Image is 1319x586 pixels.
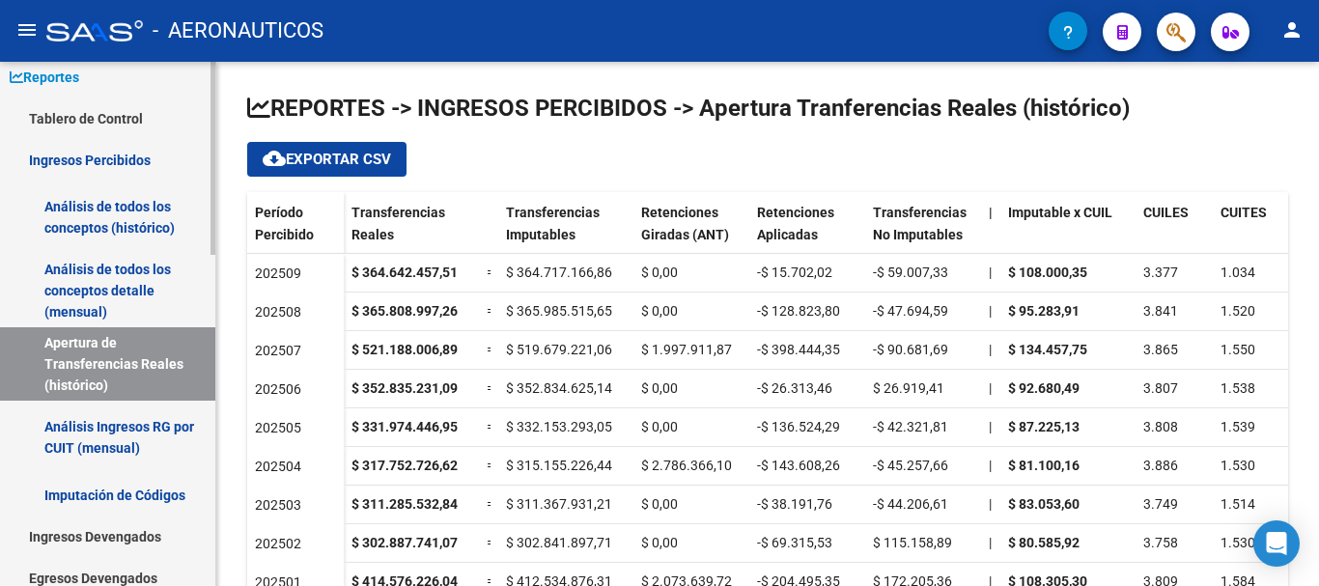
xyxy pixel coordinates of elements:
[989,535,992,550] span: |
[1221,342,1255,357] span: 1.550
[981,192,1000,273] datatable-header-cell: |
[506,535,612,550] span: $ 302.841.897,71
[1008,496,1080,512] strong: $ 83.053,60
[1143,419,1178,434] span: 3.808
[1143,205,1189,220] span: CUILES
[873,303,948,319] span: -$ 47.694,59
[873,458,948,473] span: -$ 45.257,66
[351,380,458,396] strong: $ 352.835.231,09
[757,496,832,512] span: -$ 38.191,76
[757,419,840,434] span: -$ 136.524,29
[1221,419,1255,434] span: 1.539
[641,303,678,319] span: $ 0,00
[506,205,600,242] span: Transferencias Imputables
[757,535,832,550] span: -$ 69.315,53
[641,342,732,357] span: $ 1.997.911,87
[487,265,494,280] span: =
[506,458,612,473] span: $ 315.155.226,44
[1213,192,1290,273] datatable-header-cell: CUITES
[633,192,749,273] datatable-header-cell: Retenciones Giradas (ANT)
[1280,18,1304,42] mat-icon: person
[247,142,407,177] button: Exportar CSV
[506,419,612,434] span: $ 332.153.293,05
[506,342,612,357] span: $ 519.679.221,06
[255,497,301,513] span: 202503
[263,151,391,168] span: Exportar CSV
[1008,205,1112,220] span: Imputable x CUIL
[641,496,678,512] span: $ 0,00
[641,205,729,242] span: Retenciones Giradas (ANT)
[506,303,612,319] span: $ 365.985.515,65
[1008,265,1087,280] strong: $ 108.000,35
[1143,342,1178,357] span: 3.865
[873,496,948,512] span: -$ 44.206,61
[498,192,633,273] datatable-header-cell: Transferencias Imputables
[506,265,612,280] span: $ 364.717.166,86
[757,458,840,473] span: -$ 143.608,26
[641,458,732,473] span: $ 2.786.366,10
[1143,265,1178,280] span: 3.377
[1008,419,1080,434] strong: $ 87.225,13
[873,419,948,434] span: -$ 42.321,81
[1143,535,1178,550] span: 3.758
[1253,520,1300,567] div: Open Intercom Messenger
[255,205,314,242] span: Período Percibido
[757,205,834,242] span: Retenciones Aplicadas
[351,205,445,242] span: Transferencias Reales
[865,192,981,273] datatable-header-cell: Transferencias No Imputables
[255,343,301,358] span: 202507
[989,380,992,396] span: |
[1008,380,1080,396] strong: $ 92.680,49
[989,496,992,512] span: |
[1008,535,1080,550] strong: $ 80.585,92
[487,419,494,434] span: =
[255,381,301,397] span: 202506
[351,496,458,512] strong: $ 311.285.532,84
[873,205,967,242] span: Transferencias No Imputables
[749,192,865,273] datatable-header-cell: Retenciones Aplicadas
[1221,303,1255,319] span: 1.520
[1143,496,1178,512] span: 3.749
[487,535,494,550] span: =
[1221,496,1255,512] span: 1.514
[1221,535,1255,550] span: 1.530
[255,459,301,474] span: 202504
[641,535,678,550] span: $ 0,00
[1221,458,1255,473] span: 1.530
[641,419,678,434] span: $ 0,00
[344,192,479,273] datatable-header-cell: Transferencias Reales
[247,95,1130,122] span: REPORTES -> INGRESOS PERCIBIDOS -> Apertura Tranferencias Reales (histórico)
[1143,303,1178,319] span: 3.841
[757,380,832,396] span: -$ 26.313,46
[873,535,952,550] span: $ 115.158,89
[873,265,948,280] span: -$ 59.007,33
[1221,205,1267,220] span: CUITES
[487,458,494,473] span: =
[255,304,301,320] span: 202508
[351,303,458,319] strong: $ 365.808.997,26
[487,303,494,319] span: =
[873,342,948,357] span: -$ 90.681,69
[351,265,458,280] strong: $ 364.642.457,51
[255,265,301,281] span: 202509
[255,536,301,551] span: 202502
[989,265,992,280] span: |
[487,496,494,512] span: =
[757,265,832,280] span: -$ 15.702,02
[1000,192,1136,273] datatable-header-cell: Imputable x CUIL
[487,342,494,357] span: =
[351,535,458,550] strong: $ 302.887.741,07
[641,380,678,396] span: $ 0,00
[989,342,992,357] span: |
[1221,265,1255,280] span: 1.034
[1008,303,1080,319] strong: $ 95.283,91
[989,303,992,319] span: |
[10,67,79,88] span: Reportes
[1143,380,1178,396] span: 3.807
[1143,458,1178,473] span: 3.886
[1221,380,1255,396] span: 1.538
[153,10,323,52] span: - AERONAUTICOS
[989,419,992,434] span: |
[641,265,678,280] span: $ 0,00
[1008,342,1087,357] strong: $ 134.457,75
